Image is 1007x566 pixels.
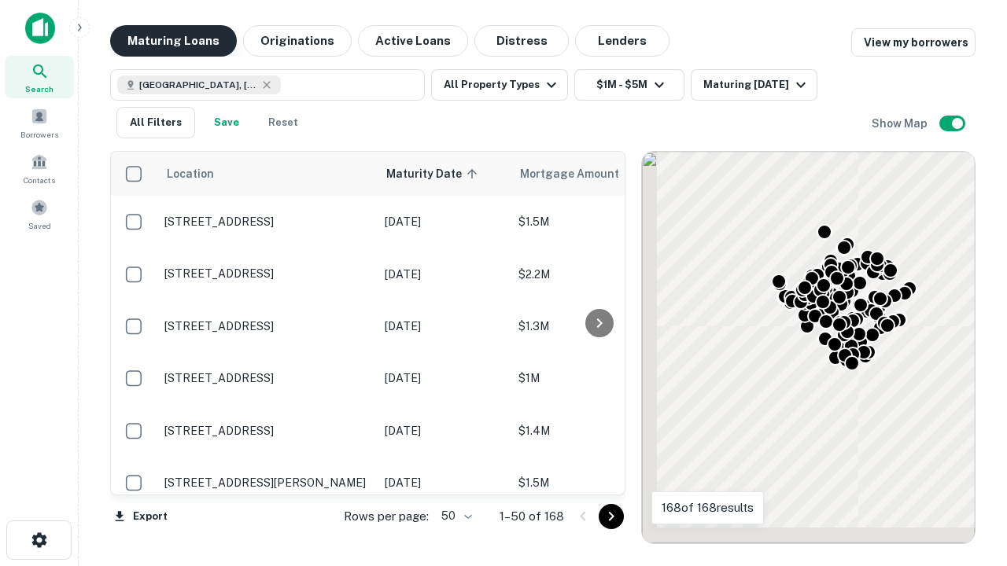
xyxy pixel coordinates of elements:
button: All Property Types [431,69,568,101]
button: Originations [243,25,352,57]
p: [DATE] [385,369,503,387]
button: $1M - $5M [574,69,684,101]
p: [STREET_ADDRESS][PERSON_NAME] [164,476,369,490]
img: capitalize-icon.png [25,13,55,44]
h6: Show Map [872,115,930,132]
p: $2.2M [518,266,676,283]
div: 0 0 [642,152,975,543]
button: Go to next page [599,504,624,529]
button: [GEOGRAPHIC_DATA], [GEOGRAPHIC_DATA], [GEOGRAPHIC_DATA] [110,69,425,101]
p: [STREET_ADDRESS] [164,424,369,438]
p: [DATE] [385,266,503,283]
button: Lenders [575,25,669,57]
span: Contacts [24,174,55,186]
span: Location [166,164,214,183]
a: Borrowers [5,101,74,144]
iframe: Chat Widget [928,440,1007,516]
p: Rows per page: [344,507,429,526]
p: $1.5M [518,474,676,491]
p: 168 of 168 results [662,498,754,517]
p: [DATE] [385,318,503,335]
span: Saved [28,219,51,232]
button: Active Loans [358,25,468,57]
button: Reset [258,107,308,138]
p: [STREET_ADDRESS] [164,319,369,333]
p: [DATE] [385,422,503,439]
p: 1–50 of 168 [500,507,564,526]
a: Search [5,56,74,98]
button: Maturing Loans [110,25,237,57]
button: Save your search to get updates of matches that match your search criteria. [201,107,252,138]
th: Mortgage Amount [511,152,684,196]
p: [DATE] [385,213,503,230]
p: $1.5M [518,213,676,230]
button: Maturing [DATE] [691,69,817,101]
button: Distress [474,25,569,57]
p: [DATE] [385,474,503,491]
button: All Filters [116,107,195,138]
span: Search [25,83,53,95]
a: Contacts [5,147,74,189]
p: [STREET_ADDRESS] [164,215,369,229]
p: $1M [518,369,676,387]
span: Mortgage Amount [520,164,640,183]
p: $1.3M [518,318,676,335]
p: $1.4M [518,422,676,439]
p: [STREET_ADDRESS] [164,266,369,281]
span: Maturity Date [386,164,482,183]
button: Export [110,505,172,528]
a: Saved [5,193,74,235]
span: Borrowers [20,128,58,141]
div: 50 [435,505,474,527]
th: Maturity Date [377,152,511,196]
div: Maturing [DATE] [703,75,810,94]
a: View my borrowers [851,28,976,57]
p: [STREET_ADDRESS] [164,371,369,385]
span: [GEOGRAPHIC_DATA], [GEOGRAPHIC_DATA], [GEOGRAPHIC_DATA] [139,78,257,92]
th: Location [157,152,377,196]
